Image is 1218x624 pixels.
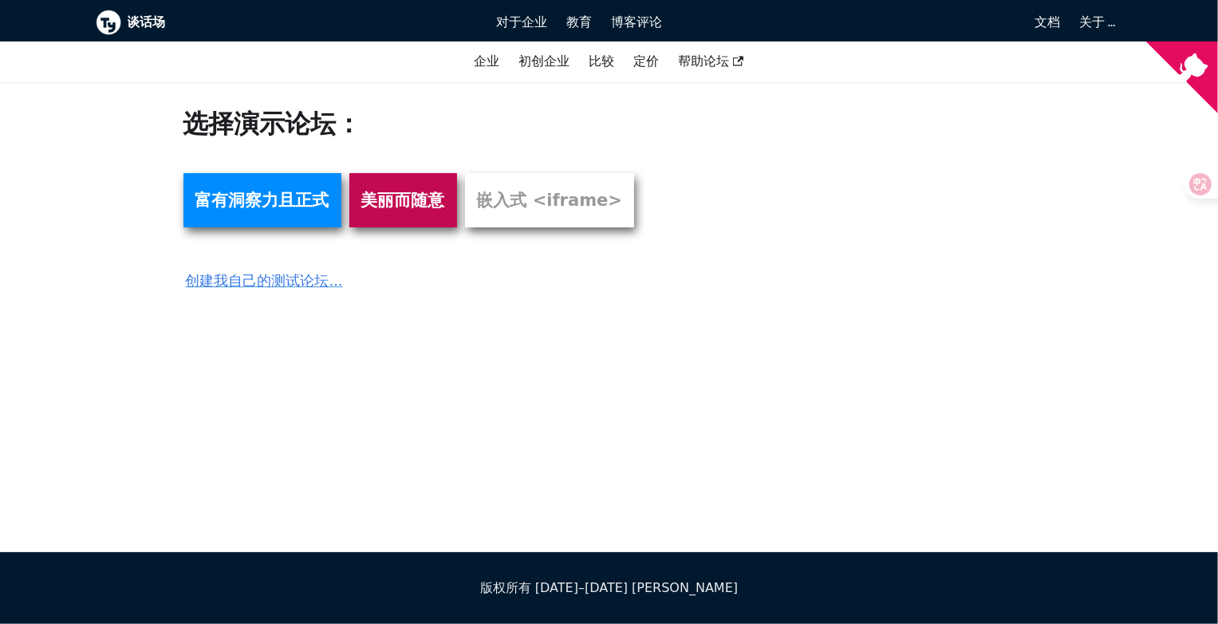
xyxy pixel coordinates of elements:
a: 教育 [557,9,601,36]
font: 企业 [474,53,499,69]
a: 富有洞察力且正式 [183,173,341,227]
font: 关于 [1079,14,1105,30]
a: 美丽而随意 [349,173,457,227]
a: 初创企业 [509,48,579,75]
a: 文档 [672,9,1070,36]
font: 谈话场 [128,14,166,30]
font: 版权所有 [DATE]–[DATE] [PERSON_NAME] [480,580,738,595]
a: 博客评论 [601,9,672,36]
font: 文档 [1035,14,1060,30]
font: 对于企业 [496,14,547,30]
font: 帮助论坛 [678,53,729,69]
a: 比较 [589,53,614,69]
font: 选择演示论坛： [183,109,362,139]
img: Talkyard 徽标 [96,10,121,35]
a: 定价 [624,48,668,75]
font: 美丽而随意 [361,191,445,210]
font: 教育 [566,14,592,30]
a: 对于企业 [487,9,557,36]
font: 嵌入式 <iframe> [477,191,623,210]
font: 初创企业 [518,53,570,69]
a: 企业 [464,48,509,75]
a: Talkyard 徽标谈话场 [96,10,475,35]
font: 定价 [633,53,659,69]
font: 博客评论 [611,14,662,30]
a: 帮助论坛 [668,48,753,75]
a: 关于 [1079,14,1114,30]
a: 创建我自己的测试论坛... [183,258,860,293]
font: 富有洞察力且正式 [195,191,329,210]
a: 嵌入式 <iframe> [465,173,635,227]
font: 创建我自己的测试论坛... [186,272,343,289]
